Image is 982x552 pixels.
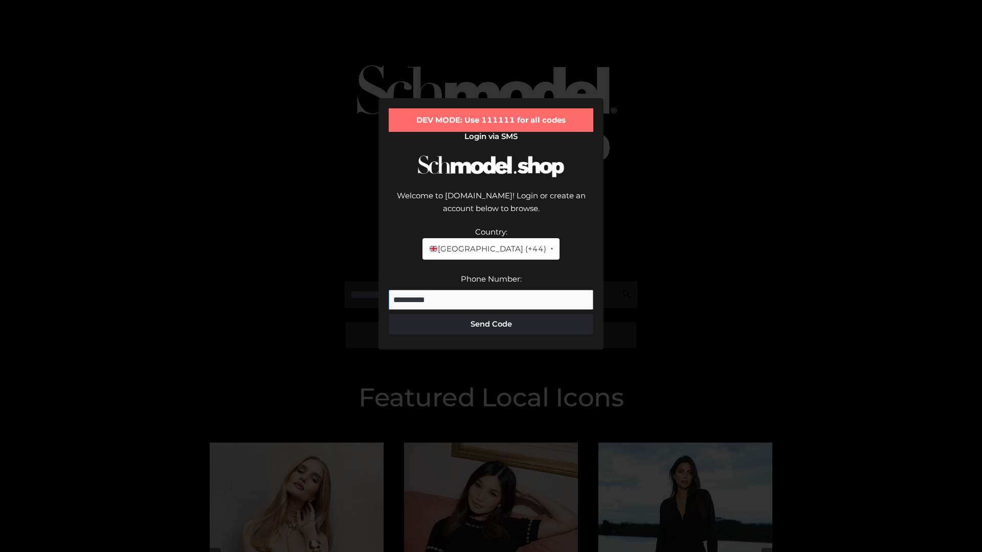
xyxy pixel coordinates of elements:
[475,227,507,237] label: Country:
[389,108,593,132] div: DEV MODE: Use 111111 for all codes
[461,274,522,284] label: Phone Number:
[389,132,593,141] h2: Login via SMS
[389,189,593,225] div: Welcome to [DOMAIN_NAME]! Login or create an account below to browse.
[429,242,546,256] span: [GEOGRAPHIC_DATA] (+44)
[414,146,568,187] img: Schmodel Logo
[389,314,593,334] button: Send Code
[430,245,437,252] img: 🇬🇧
